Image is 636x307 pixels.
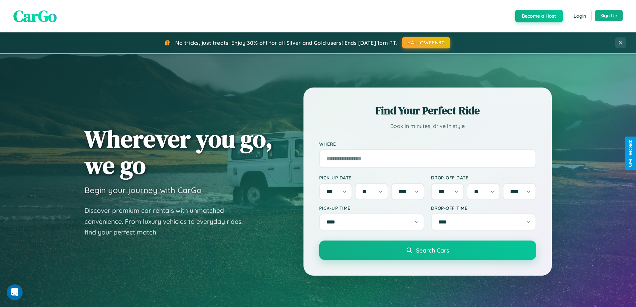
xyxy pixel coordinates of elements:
span: No tricks, just treats! Enjoy 30% off for all Silver and Gold users! Ends [DATE] 1pm PT. [175,39,397,46]
label: Where [319,141,536,147]
span: Search Cars [416,247,449,254]
iframe: Intercom live chat [7,284,23,300]
h1: Wherever you go, we go [84,126,273,178]
h3: Begin your journey with CarGo [84,185,202,195]
p: Discover premium car rentals with unmatched convenience. From luxury vehicles to everyday rides, ... [84,205,251,238]
h2: Find Your Perfect Ride [319,103,536,118]
button: Become a Host [515,10,563,22]
div: Give Feedback [628,140,633,167]
label: Drop-off Date [431,175,536,180]
span: CarGo [13,5,57,27]
label: Pick-up Date [319,175,424,180]
label: Pick-up Time [319,205,424,211]
button: Sign Up [595,10,623,21]
label: Drop-off Time [431,205,536,211]
button: Login [568,10,592,22]
button: HALLOWEEN30 [402,37,450,48]
p: Book in minutes, drive in style [319,121,536,131]
button: Search Cars [319,241,536,260]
